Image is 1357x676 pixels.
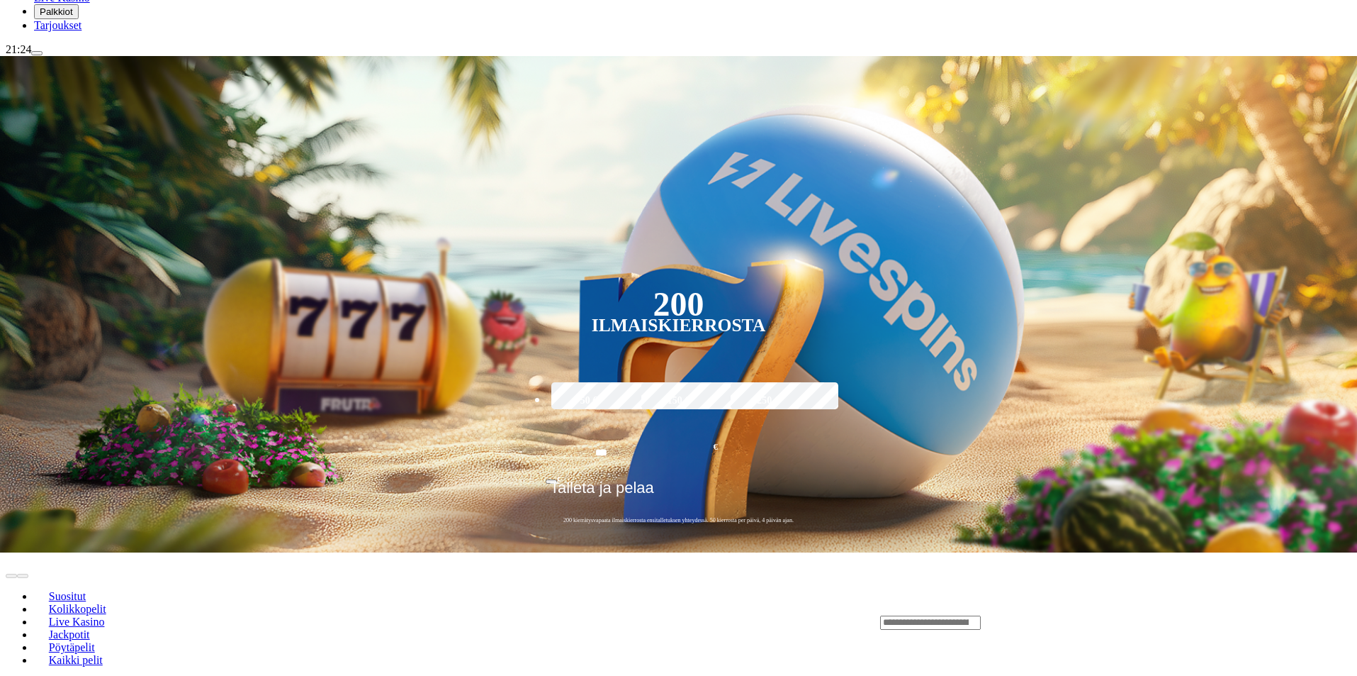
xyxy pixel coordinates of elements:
[34,19,81,31] span: Tarjoukset
[31,51,43,55] button: menu
[34,637,109,658] a: Pöytäpelit
[546,478,811,508] button: Talleta ja pelaa
[653,296,704,313] div: 200
[34,650,118,671] a: Kaikki pelit
[34,19,81,31] a: gift-inverted iconTarjoukset
[43,654,108,666] span: Kaikki pelit
[638,380,720,421] label: 150 €
[6,574,17,578] button: prev slide
[43,628,96,641] span: Jackpotit
[40,6,73,17] span: Palkkiot
[43,603,112,615] span: Kolikkopelit
[550,479,654,507] span: Talleta ja pelaa
[548,380,630,421] label: 50 €
[6,43,31,55] span: 21:24
[34,624,104,645] a: Jackpotit
[592,317,766,334] div: Ilmaiskierrosta
[546,516,811,524] span: 200 kierrätysvapaata ilmaiskierrosta ensitalletuksen yhteydessä. 50 kierrosta per päivä, 4 päivän...
[880,616,981,630] input: Search
[43,616,111,628] span: Live Kasino
[557,475,561,483] span: €
[714,440,718,454] span: €
[34,4,79,19] button: reward iconPalkkiot
[43,641,101,653] span: Pöytäpelit
[17,574,28,578] button: next slide
[34,586,101,607] a: Suositut
[34,599,120,620] a: Kolikkopelit
[727,380,809,421] label: 250 €
[34,611,119,633] a: Live Kasino
[43,590,91,602] span: Suositut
